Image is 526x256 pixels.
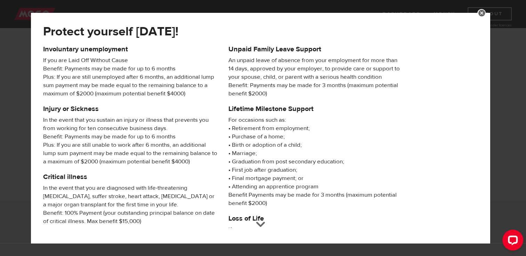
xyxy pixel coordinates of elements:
span: An unpaid leave of absence from your employment for more than 14 days, approved by your employer,... [228,56,403,98]
h5: Involuntary unemployment [43,45,218,53]
p: • Retirement from employment; • Purchase of a home; • Birth or adoption of a child; • Marriage; •... [228,116,403,207]
h5: Unpaid Family Leave Support [228,45,403,53]
h2: Protect yourself [DATE]! [43,24,440,39]
h5: Loss of Life [228,214,403,223]
span: In the event that you are diagnosed with life-threatening [MEDICAL_DATA], suffer stroke, heart at... [43,184,218,225]
span: If you are Laid Off Without Cause Benefit: Payments may be made for up to 6 months Plus: If you a... [43,56,218,98]
iframe: LiveChat chat widget [497,227,526,256]
h5: Lifetime Milestone Support [228,105,403,113]
span: In the event that you sustain an injury or illness that prevents you from working for ten consecu... [43,116,218,166]
h5: Critical illness [43,173,218,181]
span: If you pass away Benefit: 100% Payment (your outstanding principal balance on date of death. Max ... [228,225,403,250]
h5: Injury or Sickness [43,105,218,113]
span: For occasions such as: [228,116,403,124]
